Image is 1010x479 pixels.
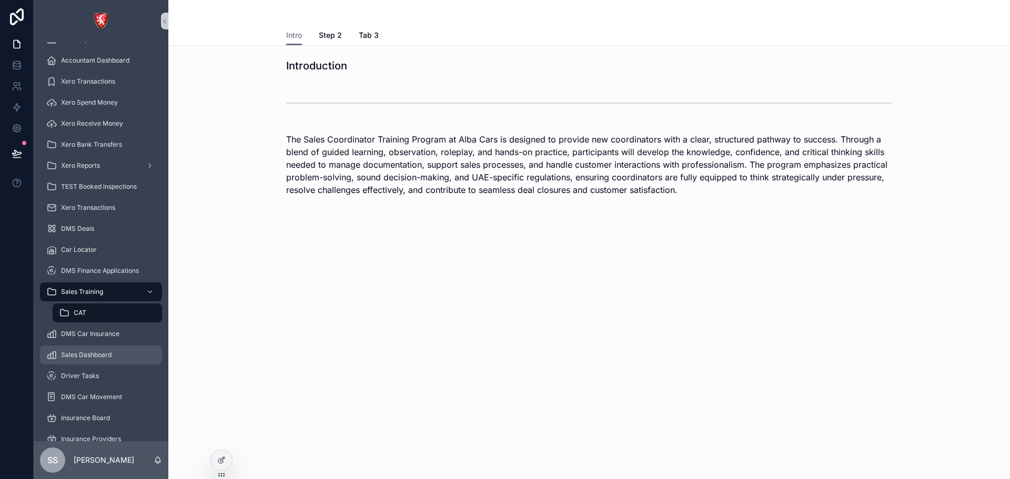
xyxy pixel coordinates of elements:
[61,330,119,338] span: DMS Car Insurance
[61,393,122,401] span: DMS Car Movement
[40,324,162,343] a: DMS Car Insurance
[61,288,103,296] span: Sales Training
[40,240,162,259] a: Car Locator
[40,51,162,70] a: Accountant Dashboard
[359,26,379,47] a: Tab 3
[61,414,110,422] span: Insurance Board
[40,156,162,175] a: Xero Reports
[40,114,162,133] a: Xero Receive Money
[61,119,123,128] span: Xero Receive Money
[40,430,162,449] a: Insurance Providers
[61,435,121,443] span: Insurance Providers
[61,182,137,191] span: TEST Booked inspections
[40,93,162,112] a: Xero Spend Money
[61,203,115,212] span: Xero Transactions
[40,409,162,427] a: Insurance Board
[40,177,162,196] a: TEST Booked inspections
[319,26,342,47] a: Step 2
[93,13,109,29] img: App logo
[359,30,379,40] span: Tab 3
[286,26,302,46] a: Intro
[286,58,347,73] h1: Introduction
[40,282,162,301] a: Sales Training
[40,366,162,385] a: Driver Tasks
[74,309,86,317] span: CAT
[40,219,162,238] a: DMS Deals
[74,455,134,465] p: [PERSON_NAME]
[40,72,162,91] a: Xero Transactions
[40,261,162,280] a: DMS Finance Applications
[40,198,162,217] a: Xero Transactions
[61,140,122,149] span: Xero Bank Transfers
[286,30,302,40] span: Intro
[61,351,112,359] span: Sales Dashboard
[40,345,162,364] a: Sales Dashboard
[286,134,887,195] span: The Sales Coordinator Training Program at Alba Cars is designed to provide new coordinators with ...
[61,161,100,170] span: Xero Reports
[61,267,139,275] span: DMS Finance Applications
[61,225,94,233] span: DMS Deals
[61,372,99,380] span: Driver Tasks
[61,246,97,254] span: Car Locator
[61,77,115,86] span: Xero Transactions
[47,454,58,466] span: SS
[61,98,118,107] span: Xero Spend Money
[53,303,162,322] a: CAT
[61,56,129,65] span: Accountant Dashboard
[40,388,162,406] a: DMS Car Movement
[319,30,342,40] span: Step 2
[40,135,162,154] a: Xero Bank Transfers
[34,42,168,441] div: scrollable content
